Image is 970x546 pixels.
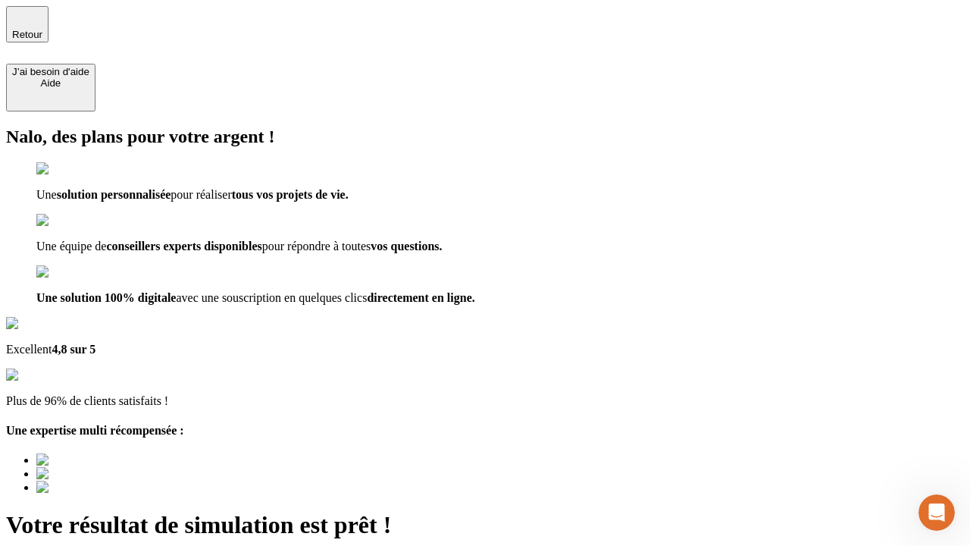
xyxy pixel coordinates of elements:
[36,162,102,176] img: checkmark
[52,343,95,356] span: 4,8 sur 5
[36,240,106,253] span: Une équipe de
[12,66,89,77] div: J’ai besoin d'aide
[57,188,171,201] span: solution personnalisée
[232,188,349,201] span: tous vos projets de vie.
[6,424,964,438] h4: Une expertise multi récompensée :
[36,481,177,494] img: Best savings advice award
[12,77,89,89] div: Aide
[36,467,177,481] img: Best savings advice award
[36,214,102,227] img: checkmark
[6,394,964,408] p: Plus de 96% de clients satisfaits !
[106,240,261,253] span: conseillers experts disponibles
[367,291,474,304] span: directement en ligne.
[36,291,176,304] span: Une solution 100% digitale
[176,291,367,304] span: avec une souscription en quelques clics
[6,369,81,382] img: reviews stars
[6,317,94,331] img: Google Review
[36,265,102,279] img: checkmark
[12,29,42,40] span: Retour
[36,188,57,201] span: Une
[918,494,955,531] iframe: Intercom live chat
[6,6,48,42] button: Retour
[262,240,371,253] span: pour répondre à toutes
[36,453,177,467] img: Best savings advice award
[6,511,964,539] h1: Votre résultat de simulation est prêt !
[371,240,442,253] span: vos questions.
[6,343,52,356] span: Excellent
[171,188,231,201] span: pour réaliser
[6,127,964,147] h2: Nalo, des plans pour votre argent !
[6,64,95,111] button: J’ai besoin d'aideAide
